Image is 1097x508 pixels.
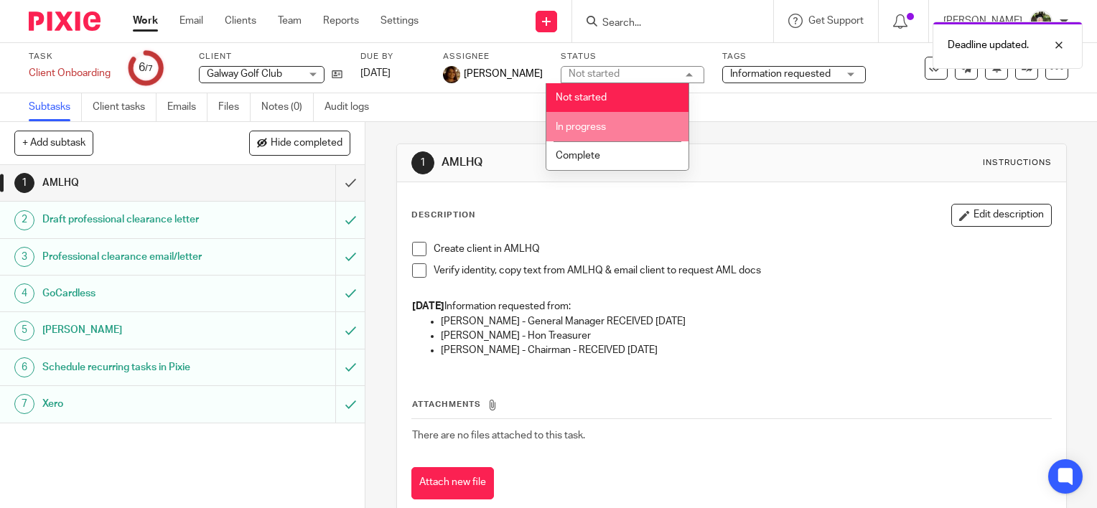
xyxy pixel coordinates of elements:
h1: Draft professional clearance letter [42,209,228,230]
span: There are no files attached to this task. [412,431,585,441]
span: [DATE] [360,68,391,78]
p: Information requested from: [412,299,1051,314]
p: Description [411,210,475,221]
div: 4 [14,283,34,304]
button: Hide completed [249,131,350,155]
span: Not started [556,93,607,103]
div: 6 [14,357,34,377]
button: + Add subtask [14,131,93,155]
span: In progress [556,122,606,132]
a: Audit logs [325,93,380,121]
label: Assignee [443,51,543,62]
h1: Professional clearance email/letter [42,246,228,268]
p: [PERSON_NAME] - Chairman - RECEIVED [DATE] [441,343,1051,357]
button: Attach new file [411,467,494,499]
strong: [DATE] [412,301,444,311]
a: Notes (0) [261,93,314,121]
a: Client tasks [93,93,157,121]
a: Subtasks [29,93,82,121]
button: Edit description [951,204,1052,227]
span: Attachments [412,400,481,408]
span: [PERSON_NAME] [464,67,543,81]
div: 1 [411,151,434,174]
span: Galway Golf Club [207,69,282,79]
div: 2 [14,210,34,230]
p: [PERSON_NAME] - Hon Treasurer [441,329,1051,343]
label: Task [29,51,111,62]
label: Client [199,51,342,62]
span: Complete [556,151,600,161]
a: Email [179,14,203,28]
div: 3 [14,247,34,267]
div: 6 [139,60,153,76]
span: Information requested [730,69,831,79]
img: Jade.jpeg [1030,10,1052,33]
div: 1 [14,173,34,193]
h1: Xero [42,393,228,415]
a: Files [218,93,251,121]
p: Deadline updated. [948,38,1029,52]
img: Pixie [29,11,101,31]
p: [PERSON_NAME] - General Manager RECEIVED [DATE] [441,314,1051,329]
div: 7 [14,394,34,414]
a: Clients [225,14,256,28]
p: Create client in AMLHQ [434,242,1051,256]
a: Reports [323,14,359,28]
label: Due by [360,51,425,62]
img: Arvinder.jpeg [443,66,460,83]
p: Verify identity, copy text from AMLHQ & email client to request AML docs [434,263,1051,278]
div: Instructions [983,157,1052,169]
div: 5 [14,321,34,341]
div: Client Onboarding [29,66,111,80]
a: Settings [381,14,419,28]
h1: Schedule recurring tasks in Pixie [42,357,228,378]
span: Hide completed [271,138,342,149]
a: Team [278,14,302,28]
div: Not started [569,69,620,79]
a: Work [133,14,158,28]
h1: GoCardless [42,283,228,304]
h1: [PERSON_NAME] [42,319,228,341]
h1: AMLHQ [42,172,228,194]
a: Emails [167,93,207,121]
small: /7 [145,65,153,72]
h1: AMLHQ [442,155,762,170]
